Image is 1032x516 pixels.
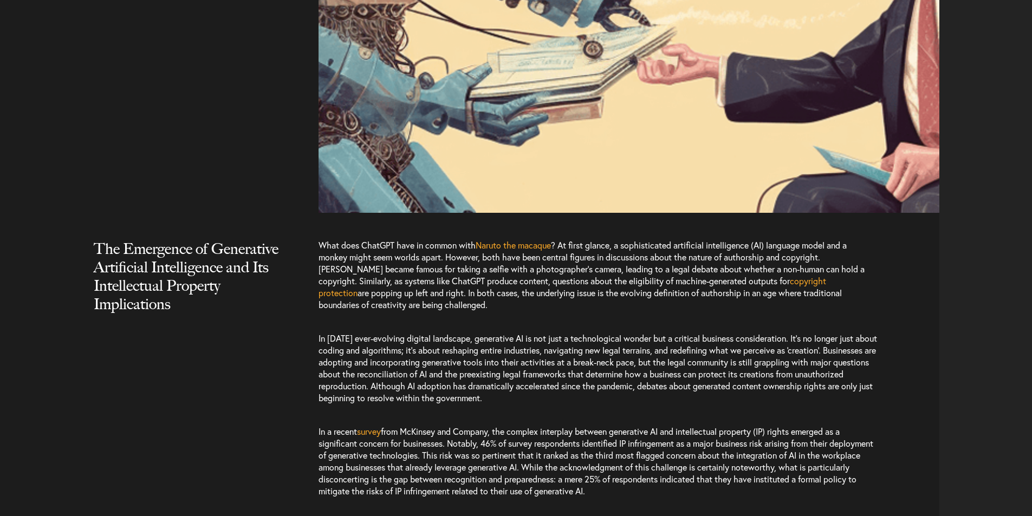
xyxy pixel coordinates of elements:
[476,239,551,251] a: Naruto the macaque
[319,426,873,497] span: from McKinsey and Company, the complex interplay between generative AI and intellectual property ...
[319,287,842,310] span: are popping up left and right. In both cases, the underlying issue is the evolving definition of ...
[357,426,381,437] a: survey
[319,332,877,403] span: In [DATE] ever-evolving digital landscape, generative AI is not just a technological wonder but a...
[319,239,865,286] span: ? At first glance, a sophisticated artificial intelligence (AI) language model and a monkey might...
[319,239,476,251] span: What does ChatGPT have in common with
[319,275,826,298] a: copyright protection
[319,426,357,437] span: In a recent
[94,239,289,335] h2: The Emergence of Generative Artificial Intelligence and Its Intellectual Property Implications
